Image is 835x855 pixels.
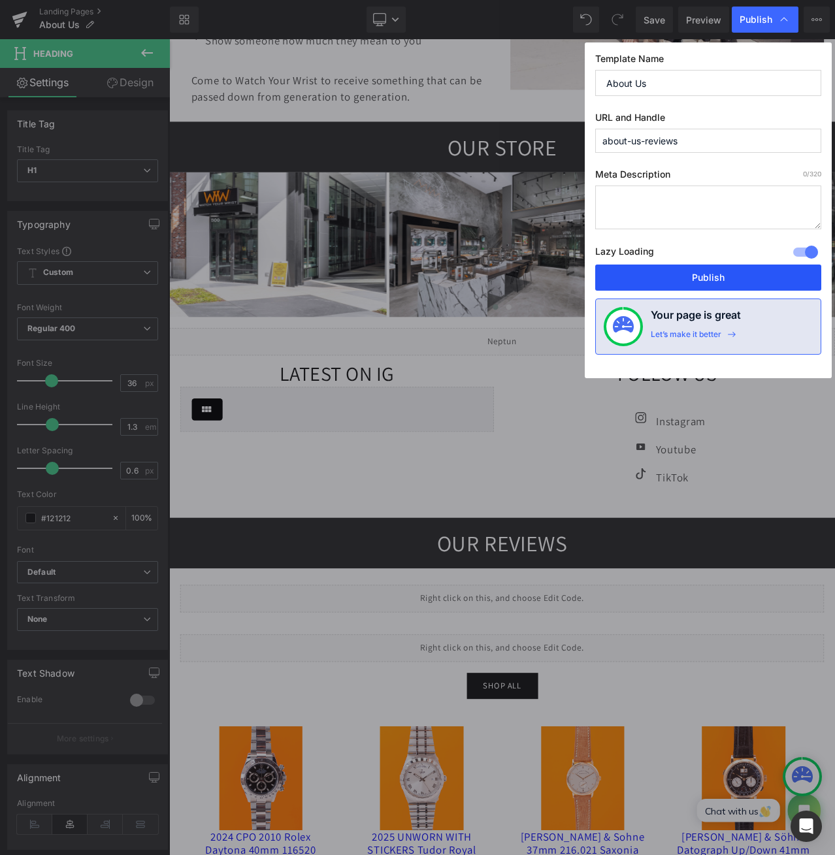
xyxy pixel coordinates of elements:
p: Youtube [578,476,637,499]
button: Chat with us👋 [14,17,113,44]
span: Publish [740,14,772,25]
p: TikTok [578,509,637,532]
h1: FOLLOW US [405,382,778,413]
img: 👋 [89,25,102,39]
label: Meta Description [595,169,821,186]
div: Let’s make it better [651,329,721,346]
img: onboarding-status.svg [613,316,634,337]
button: Publish [595,265,821,291]
h1: LATEST ON IG [13,382,385,413]
a: SHOP ALL [353,752,438,783]
span: Chat with us [24,24,103,38]
p: Instagram [578,442,637,466]
h4: Your page is great [651,307,741,329]
label: URL and Handle [595,112,821,129]
span: 0 [803,170,807,178]
div: Open Intercom Messenger [791,811,822,842]
span: Come to Watch Your Wrist to receive something that can be passed down from generation to generation. [26,40,371,77]
span: /320 [803,170,821,178]
label: Lazy Loading [595,243,654,265]
button: Open chat widget [122,11,161,50]
label: Template Name [595,53,821,70]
